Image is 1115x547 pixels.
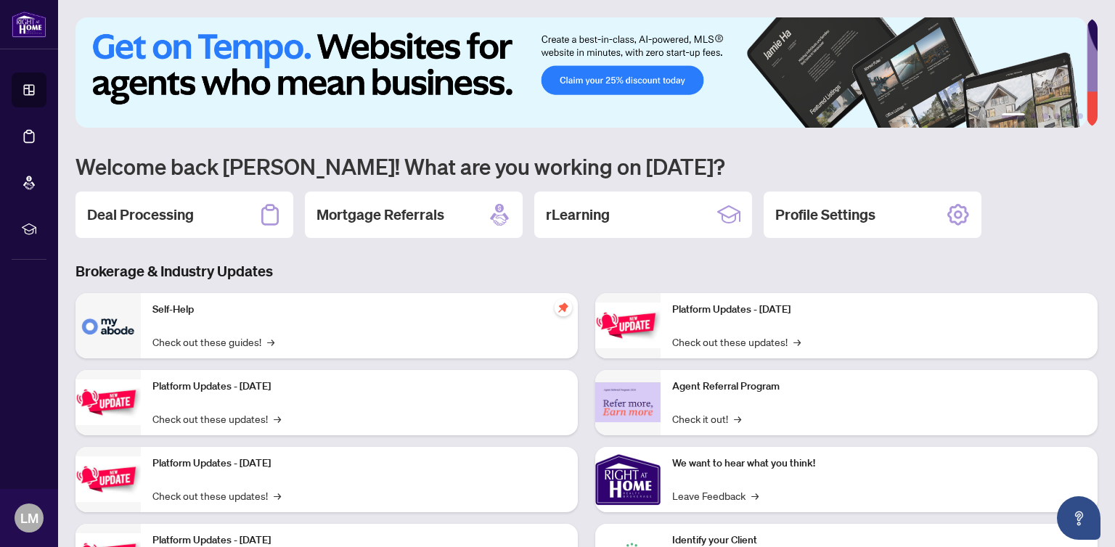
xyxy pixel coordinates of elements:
span: LM [20,508,38,528]
span: → [274,411,281,427]
span: pushpin [555,299,572,316]
p: We want to hear what you think! [672,456,1086,472]
a: Check out these guides!→ [152,334,274,350]
a: Check it out!→ [672,411,741,427]
p: Platform Updates - [DATE] [672,302,1086,318]
h2: Mortgage Referrals [316,205,444,225]
button: 1 [1002,113,1025,119]
img: logo [12,11,46,38]
span: → [751,488,759,503]
a: Check out these updates!→ [152,488,281,503]
a: Check out these updates!→ [152,411,281,427]
h2: Profile Settings [775,205,875,225]
h2: rLearning [546,205,610,225]
button: 6 [1077,113,1083,119]
span: → [267,334,274,350]
span: → [793,334,801,350]
button: 3 [1042,113,1048,119]
img: Slide 0 [75,17,1087,128]
span: → [274,488,281,503]
img: We want to hear what you think! [595,447,661,512]
img: Platform Updates - July 21, 2025 [75,456,141,502]
p: Platform Updates - [DATE] [152,379,566,395]
a: Leave Feedback→ [672,488,759,503]
img: Platform Updates - September 16, 2025 [75,379,141,425]
h3: Brokerage & Industry Updates [75,261,1098,281]
button: Open asap [1057,496,1100,540]
span: → [734,411,741,427]
h2: Deal Processing [87,205,194,225]
button: 5 [1066,113,1071,119]
a: Check out these updates!→ [672,334,801,350]
img: Agent Referral Program [595,382,661,422]
p: Self-Help [152,302,566,318]
h1: Welcome back [PERSON_NAME]! What are you working on [DATE]? [75,152,1098,180]
p: Agent Referral Program [672,379,1086,395]
button: 4 [1054,113,1060,119]
img: Self-Help [75,293,141,358]
button: 2 [1031,113,1037,119]
p: Platform Updates - [DATE] [152,456,566,472]
img: Platform Updates - June 23, 2025 [595,303,661,348]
